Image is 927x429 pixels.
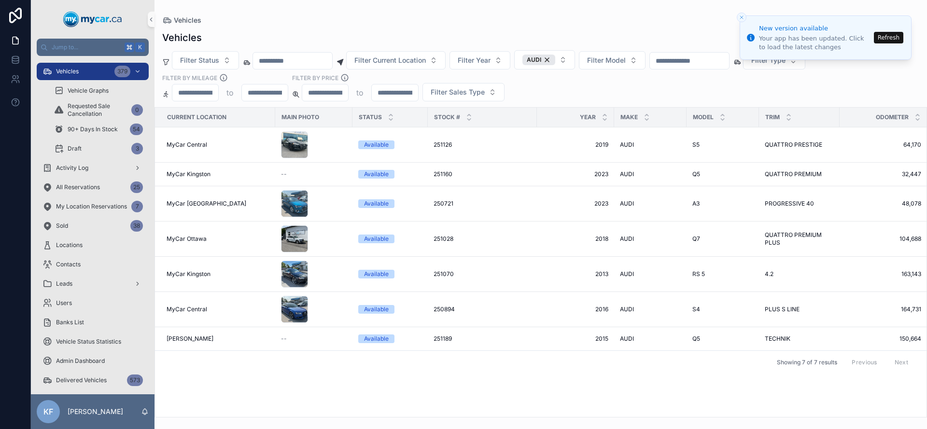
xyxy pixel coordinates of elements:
a: Vehicle Graphs [48,82,149,99]
span: Stock # [434,113,460,121]
span: 150,664 [845,335,921,343]
span: 164,731 [845,305,921,313]
div: Available [364,140,389,149]
a: Available [358,334,422,343]
span: Filter Year [458,55,491,65]
span: Trim [765,113,780,121]
span: Activity Log [56,164,88,172]
span: 250894 [434,305,455,313]
span: 251028 [434,235,453,243]
span: Filter Type [751,55,786,65]
a: S4 [692,305,753,313]
span: Admin Dashboard [56,357,105,365]
span: MyCar Ottawa [167,235,207,243]
span: S4 [692,305,700,313]
button: Select Button [172,51,239,69]
a: 250721 [434,200,531,208]
a: Users [37,294,149,312]
a: PROGRESSIVE 40 [765,200,834,208]
a: MyCar Central [167,141,269,149]
a: 2013 [543,270,608,278]
a: MyCar Kingston [167,170,269,178]
div: 0 [131,104,143,116]
a: Available [358,305,422,314]
a: MyCar Central [167,305,269,313]
a: Vehicles379 [37,63,149,80]
a: 2023 [543,170,608,178]
a: 64,170 [845,141,921,149]
a: 4.2 [765,270,834,278]
label: FILTER BY PRICE [292,73,338,82]
span: Delivered Vehicles [56,376,107,384]
span: 251126 [434,141,452,149]
span: AUDI [620,305,634,313]
span: AUDI [527,56,541,64]
span: Locations [56,241,83,249]
img: App logo [63,12,122,27]
a: AUDI [620,141,681,149]
button: Close toast [737,13,746,22]
a: Q5 [692,170,753,178]
a: 251189 [434,335,531,343]
span: Filter Model [587,55,626,65]
div: scrollable content [31,56,154,394]
span: All Reservations [56,183,100,191]
p: to [356,87,364,98]
a: AUDI [620,270,681,278]
span: 251070 [434,270,454,278]
span: AUDI [620,335,634,343]
button: Select Button [422,83,505,101]
span: Leads [56,280,72,288]
a: 251070 [434,270,531,278]
div: New version available [759,24,871,33]
a: My Location Reservations7 [37,198,149,215]
span: AUDI [620,270,634,278]
a: QUATTRO PREMIUM [765,170,834,178]
button: Select Button [514,50,575,69]
span: Vehicle Status Statistics [56,338,121,346]
a: Locations [37,236,149,254]
span: 251189 [434,335,452,343]
span: Sold [56,222,68,230]
span: K [136,43,144,51]
a: [PERSON_NAME] [167,335,269,343]
a: A3 [692,200,753,208]
a: Q5 [692,335,753,343]
a: Draft3 [48,140,149,157]
span: Jump to... [52,43,121,51]
button: Select Button [346,51,446,69]
span: Status [359,113,382,121]
button: Select Button [579,51,646,69]
div: Available [364,235,389,243]
a: Delivered Vehicles573 [37,372,149,389]
a: All Reservations25 [37,179,149,196]
a: Available [358,270,422,278]
a: QUATTRO PRESTIGE [765,141,834,149]
span: MyCar Central [167,141,207,149]
a: -- [281,170,347,178]
a: MyCar [GEOGRAPHIC_DATA] [167,200,269,208]
a: AUDI [620,200,681,208]
span: Q7 [692,235,700,243]
span: Main Photo [281,113,319,121]
a: Available [358,235,422,243]
a: Vehicle Status Statistics [37,333,149,350]
span: PLUS S LINE [765,305,800,313]
span: Q5 [692,170,700,178]
a: Contacts [37,256,149,273]
a: Available [358,170,422,179]
span: 90+ Days In Stock [68,125,118,133]
label: Filter By Mileage [162,73,217,82]
a: S5 [692,141,753,149]
a: Requested Sale Cancellation0 [48,101,149,119]
span: Filter Current Location [354,55,426,65]
span: S5 [692,141,700,149]
span: -- [281,170,287,178]
span: AUDI [620,170,634,178]
a: 2016 [543,305,608,313]
span: 2023 [543,200,608,208]
button: Unselect 10 [522,55,555,65]
button: Select Button [743,51,805,69]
